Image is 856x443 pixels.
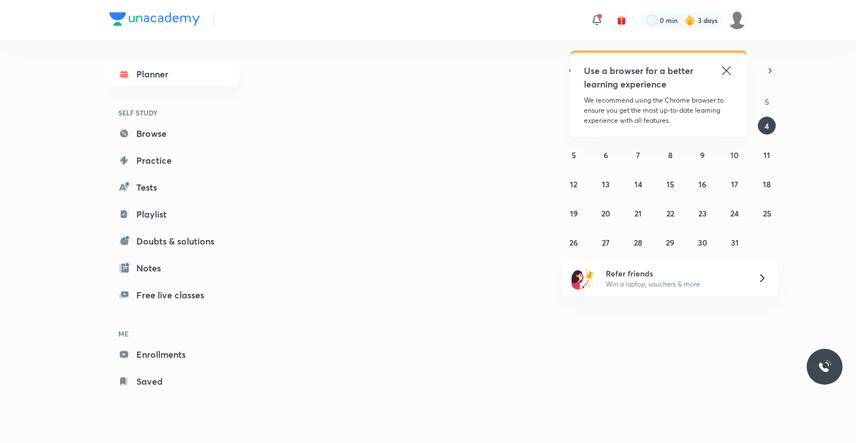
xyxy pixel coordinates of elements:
[731,179,738,190] abbr: October 17, 2025
[693,204,711,222] button: October 23, 2025
[613,11,631,29] button: avatar
[634,179,642,190] abbr: October 14, 2025
[726,146,744,164] button: October 10, 2025
[758,175,776,193] button: October 18, 2025
[629,146,647,164] button: October 7, 2025
[693,233,711,251] button: October 30, 2025
[109,122,240,145] a: Browse
[565,233,583,251] button: October 26, 2025
[666,179,674,190] abbr: October 15, 2025
[109,176,240,199] a: Tests
[109,257,240,279] a: Notes
[730,208,739,219] abbr: October 24, 2025
[109,370,240,393] a: Saved
[666,208,674,219] abbr: October 22, 2025
[109,63,240,85] a: Planner
[572,267,594,289] img: referral
[602,237,610,248] abbr: October 27, 2025
[636,150,640,160] abbr: October 7, 2025
[109,230,240,252] a: Doubts & solutions
[758,146,776,164] button: October 11, 2025
[570,208,578,219] abbr: October 19, 2025
[728,11,747,30] img: Prashant Kumar
[584,64,696,91] h5: Use a browser for a better learning experience
[109,12,200,26] img: Company Logo
[818,360,831,373] img: ttu
[698,237,707,248] abbr: October 30, 2025
[758,204,776,222] button: October 25, 2025
[109,12,200,29] a: Company Logo
[606,267,744,279] h6: Refer friends
[666,237,674,248] abbr: October 29, 2025
[597,175,615,193] button: October 13, 2025
[604,150,608,160] abbr: October 6, 2025
[109,103,240,122] h6: SELF STUDY
[597,204,615,222] button: October 20, 2025
[572,150,576,160] abbr: October 5, 2025
[109,343,240,366] a: Enrollments
[109,149,240,172] a: Practice
[698,208,707,219] abbr: October 23, 2025
[765,96,769,107] abbr: Saturday
[565,175,583,193] button: October 12, 2025
[109,284,240,306] a: Free live classes
[726,204,744,222] button: October 24, 2025
[570,179,577,190] abbr: October 12, 2025
[730,150,739,160] abbr: October 10, 2025
[606,279,744,289] p: Win a laptop, vouchers & more
[629,175,647,193] button: October 14, 2025
[109,203,240,225] a: Playlist
[763,179,771,190] abbr: October 18, 2025
[693,175,711,193] button: October 16, 2025
[763,208,771,219] abbr: October 25, 2025
[597,233,615,251] button: October 27, 2025
[569,237,578,248] abbr: October 26, 2025
[584,95,733,126] p: We recommend using the Chrome browser to ensure you get the most up-to-date learning experience w...
[700,150,705,160] abbr: October 9, 2025
[661,146,679,164] button: October 8, 2025
[668,150,673,160] abbr: October 8, 2025
[565,204,583,222] button: October 19, 2025
[726,175,744,193] button: October 17, 2025
[661,204,679,222] button: October 22, 2025
[765,121,769,131] abbr: October 4, 2025
[109,324,240,343] h6: ME
[758,117,776,135] button: October 4, 2025
[693,146,711,164] button: October 9, 2025
[698,179,706,190] abbr: October 16, 2025
[597,146,615,164] button: October 6, 2025
[602,179,610,190] abbr: October 13, 2025
[731,237,739,248] abbr: October 31, 2025
[684,15,696,26] img: streak
[601,208,610,219] abbr: October 20, 2025
[616,15,627,25] img: avatar
[661,233,679,251] button: October 29, 2025
[634,237,642,248] abbr: October 28, 2025
[726,233,744,251] button: October 31, 2025
[763,150,770,160] abbr: October 11, 2025
[565,146,583,164] button: October 5, 2025
[661,175,679,193] button: October 15, 2025
[634,208,642,219] abbr: October 21, 2025
[629,233,647,251] button: October 28, 2025
[629,204,647,222] button: October 21, 2025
